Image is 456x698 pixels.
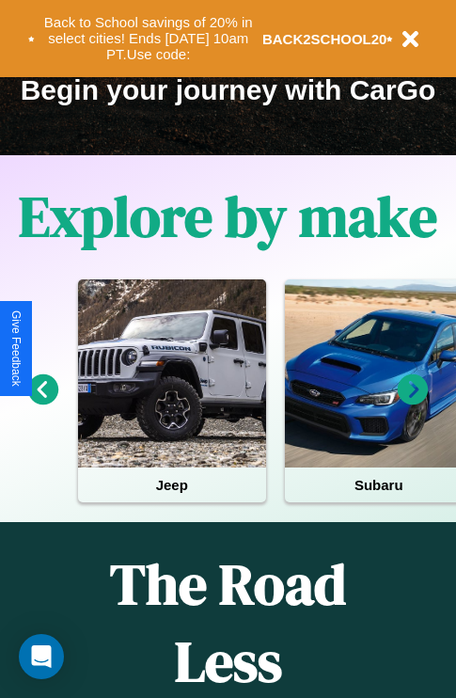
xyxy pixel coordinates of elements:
button: Back to School savings of 20% in select cities! Ends [DATE] 10am PT.Use code: [35,9,262,68]
h1: Explore by make [19,178,437,255]
div: Give Feedback [9,310,23,387]
div: Open Intercom Messenger [19,634,64,679]
b: BACK2SCHOOL20 [262,31,387,47]
h4: Jeep [78,468,266,502]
